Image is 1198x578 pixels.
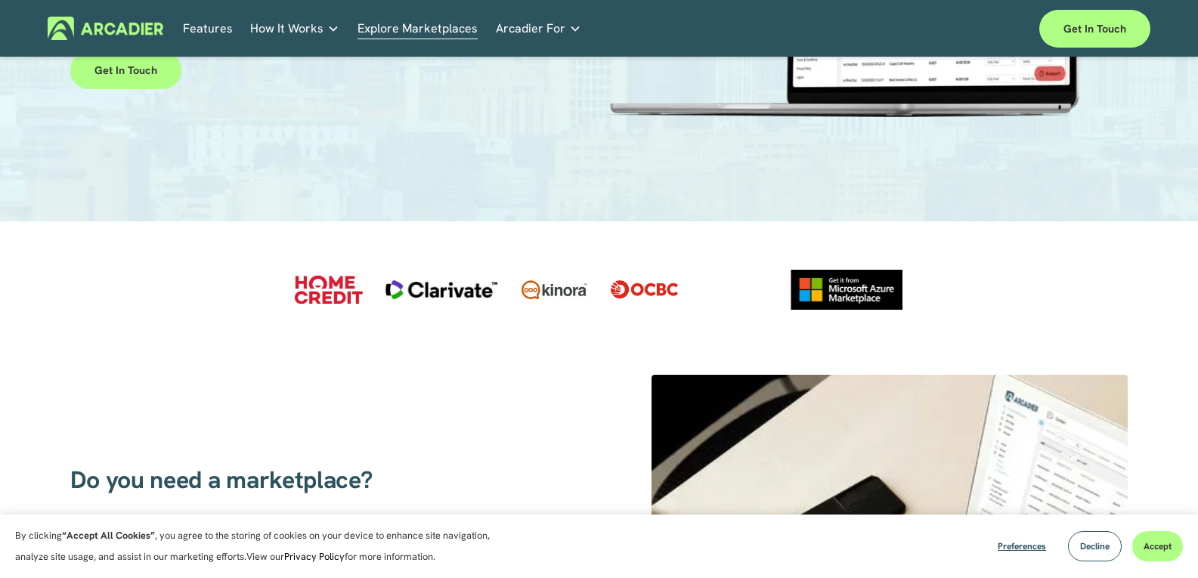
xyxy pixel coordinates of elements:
[496,18,565,39] span: Arcadier For
[1080,540,1110,552] span: Decline
[1068,531,1122,561] button: Decline
[70,51,181,89] a: Get in touch
[48,17,163,40] img: Arcadier
[496,17,581,40] a: folder dropdown
[183,17,233,40] a: Features
[986,531,1057,561] button: Preferences
[70,464,373,496] span: Do you need a marketplace?
[998,540,1046,552] span: Preferences
[62,529,155,542] strong: “Accept All Cookies”
[1122,505,1198,578] iframe: Chat Widget
[358,17,478,40] a: Explore Marketplaces
[1122,505,1198,578] div: Widget de chat
[15,525,506,567] p: By clicking , you agree to the storing of cookies on your device to enhance site navigation, anal...
[284,550,345,563] a: Privacy Policy
[250,18,323,39] span: How It Works
[250,17,339,40] a: folder dropdown
[1039,10,1150,48] a: Get in touch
